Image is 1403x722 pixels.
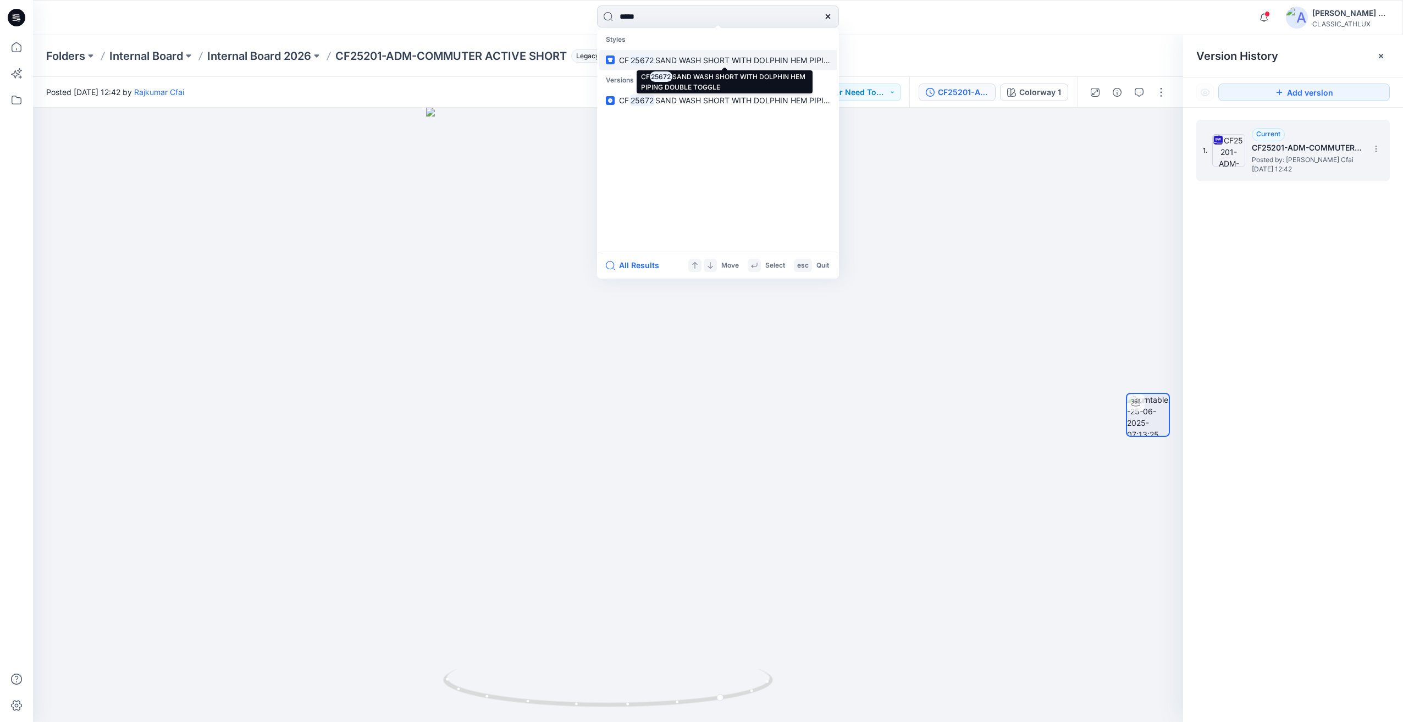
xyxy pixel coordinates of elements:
[1196,84,1214,101] button: Show Hidden Versions
[109,48,183,64] a: Internal Board
[567,48,622,64] button: Legacy Style
[1218,84,1390,101] button: Add version
[1203,146,1208,155] span: 1.
[207,48,311,64] a: Internal Board 2026
[599,90,837,110] a: CF25672SAND WASH SHORT WITH DOLPHIN HEM PIPING DOUBLE TOGGLE
[619,55,629,65] span: CF
[1212,134,1245,167] img: CF25201-ADM-COMMUTER ACTIVE SHORT
[606,259,666,272] button: All Results
[655,96,901,105] span: SAND WASH SHORT WITH DOLPHIN HEM PIPING DOUBLE TOGGLE
[599,70,837,91] p: Versions
[816,260,829,271] p: Quit
[1286,7,1308,29] img: avatar
[765,260,785,271] p: Select
[1312,20,1389,28] div: CLASSIC_ATHLUX
[335,48,567,64] p: CF25201-ADM-COMMUTER ACTIVE SHORT
[134,87,184,97] a: Rajkumar Cfai
[797,260,809,271] p: esc
[1377,52,1385,60] button: Close
[599,50,837,70] a: CF25672SAND WASH SHORT WITH DOLPHIN HEM PIPING DOUBLE TOGGLE
[619,96,629,105] span: CF
[655,55,901,65] span: SAND WASH SHORT WITH DOLPHIN HEM PIPING DOUBLE TOGGLE
[1108,84,1126,101] button: Details
[938,86,988,98] div: CF25201-ADM-COMMUTER ACTIVE SHORT
[46,86,184,98] span: Posted [DATE] 12:42 by
[919,84,996,101] button: CF25201-ADM-COMMUTER ACTIVE SHORT
[629,94,655,107] mark: 25672
[1252,141,1362,154] h5: CF25201-ADM-COMMUTER ACTIVE SHORT
[721,260,739,271] p: Move
[1196,49,1278,63] span: Version History
[629,54,655,66] mark: 25672
[1312,7,1389,20] div: [PERSON_NAME] Cfai
[1019,86,1061,98] div: Colorway 1
[1127,394,1169,436] img: turntable-25-06-2025-07:13:25
[1252,165,1362,173] span: [DATE] 12:42
[1000,84,1068,101] button: Colorway 1
[46,48,85,64] a: Folders
[1256,130,1280,138] span: Current
[1252,154,1362,165] span: Posted by: Rajkumar Cfai
[599,30,837,50] p: Styles
[571,49,622,63] span: Legacy Style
